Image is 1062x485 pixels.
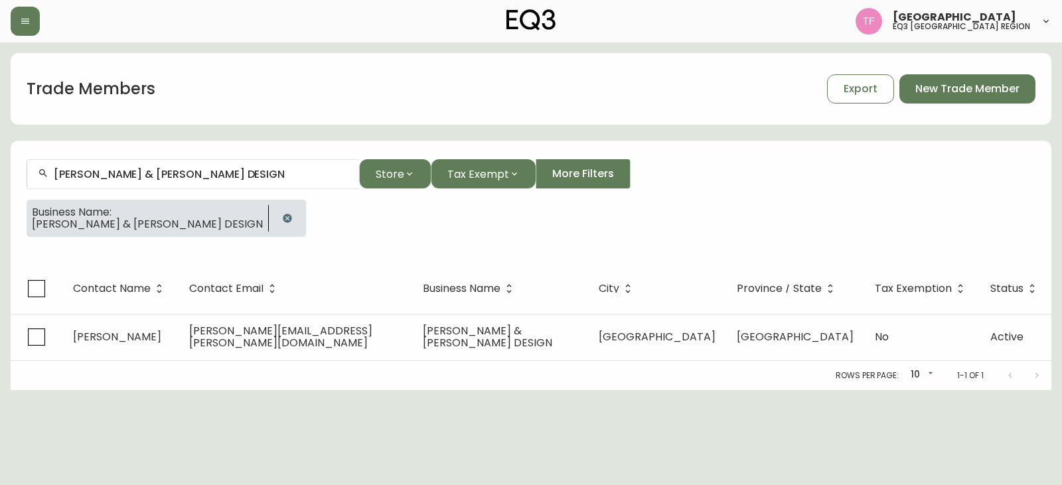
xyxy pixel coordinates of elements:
span: Province / State [737,285,822,293]
h1: Trade Members [27,78,155,100]
h5: eq3 [GEOGRAPHIC_DATA] region [893,23,1030,31]
span: [GEOGRAPHIC_DATA] [893,12,1016,23]
span: Business Name [423,285,500,293]
span: Contact Name [73,285,151,293]
span: Business Name [423,283,518,295]
button: New Trade Member [899,74,1035,104]
span: Business Name: [32,206,263,218]
p: 1-1 of 1 [957,370,984,381]
span: Tax Exemption [875,285,952,293]
span: City [599,285,619,293]
img: 971393357b0bdd4f0581b88529d406f6 [856,8,882,35]
span: More Filters [552,167,614,181]
span: Export [844,82,877,96]
p: Rows per page: [836,370,899,381]
span: [GEOGRAPHIC_DATA] [737,329,854,344]
span: [PERSON_NAME] [73,329,161,344]
span: Tax Exemption [875,283,969,295]
span: City [599,283,637,295]
span: New Trade Member [915,82,1020,96]
span: Status [990,285,1024,293]
button: Store [359,159,431,188]
span: Province / State [737,283,839,295]
input: Search [54,168,348,180]
span: [PERSON_NAME] & [PERSON_NAME] DESIGN [32,218,263,230]
span: [GEOGRAPHIC_DATA] [599,329,716,344]
button: More Filters [536,159,631,188]
span: Active [990,329,1024,344]
img: logo [506,9,556,31]
button: Tax Exempt [431,159,536,188]
span: No [875,329,889,344]
span: [PERSON_NAME] & [PERSON_NAME] DESIGN [423,323,552,350]
button: Export [827,74,894,104]
span: Contact Email [189,283,281,295]
div: 10 [904,364,936,386]
span: Contact Email [189,285,264,293]
span: Status [990,283,1041,295]
span: Tax Exempt [447,166,509,182]
span: [PERSON_NAME][EMAIL_ADDRESS][PERSON_NAME][DOMAIN_NAME] [189,323,372,350]
span: Store [376,166,404,182]
span: Contact Name [73,283,168,295]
